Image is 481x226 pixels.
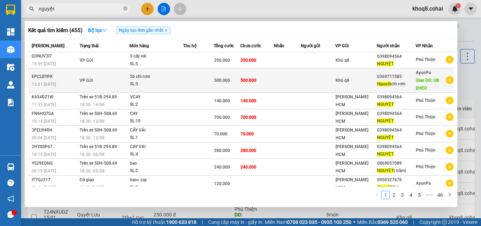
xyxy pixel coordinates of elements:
a: 1 [382,191,389,199]
span: Món hàng [130,43,149,48]
span: notification [7,195,14,202]
span: 15:55 [DATE] [80,185,104,190]
div: Q3NUV3I7 [32,53,77,60]
span: close [164,29,168,32]
span: Nguyệt [377,185,391,190]
span: left [375,193,379,197]
img: warehouse-icon [7,81,14,88]
span: plus-circle [446,97,454,104]
div: 0398094564 [377,110,415,117]
li: 4 [407,191,415,199]
span: Thu hộ [183,43,196,48]
span: Phú Thiện [416,164,436,169]
span: 350.000 [214,58,230,63]
img: logo-vxr [6,5,15,15]
div: 0869057089 [377,160,415,167]
div: CÂY VẢI [130,127,183,134]
span: 500.000 [241,78,256,83]
span: close-circle [123,6,127,12]
span: down [102,28,107,33]
span: plus-circle [446,146,454,154]
span: 240.000 [241,165,256,170]
span: Giao DĐ: UB EHEO [416,78,439,91]
span: Trạng thái [80,43,99,48]
span: Kho q8 [336,78,349,83]
span: search [29,6,34,11]
div: VCAY [130,93,183,101]
div: SL: 5 [130,80,183,88]
span: 10:15 [DATE] [32,152,56,157]
div: SL: 2 [130,184,183,191]
span: 70.000 [241,132,254,136]
span: Phú Thiện [416,115,436,120]
input: Tìm tên, số ĐT hoặc mã đơn [39,5,122,13]
span: VP Gửi [80,78,93,83]
span: NGUYỆT [377,152,394,157]
div: SL: 2 [130,167,183,175]
button: right [445,191,454,199]
span: plus-circle [446,163,454,171]
div: K654DZ1W [32,93,77,101]
div: 5 cây vải [130,53,183,60]
div: bao+ cay [130,176,183,184]
li: 1 [381,191,390,199]
div: SL: 2 [130,101,183,109]
span: Phú Thiện [416,98,436,103]
li: Next 5 Pages [424,191,435,199]
div: 0950327676 [377,176,415,184]
span: Phú Thiện [416,131,436,136]
div: 0398094564 [377,143,415,151]
span: message [7,211,14,218]
span: Nhãn [274,43,284,48]
span: 13:21 [DATE] [32,82,56,87]
div: Y529EGNS [32,160,77,167]
div: 0398094564 [377,53,415,60]
span: question-circle [7,179,14,186]
span: VP Gửi [335,43,349,48]
div: 0398094564 [377,93,415,101]
li: 5 [415,191,424,199]
span: Nguyệt [377,81,391,86]
span: [PERSON_NAME] HCM [336,177,368,190]
div: IT7QJ317 [32,176,77,184]
div: Khá [377,184,415,191]
span: 500.000 [214,78,230,83]
a: 2 [390,191,398,199]
a: 3 [399,191,406,199]
span: Trên xe 50H-508.69 [80,161,117,166]
span: ••• [424,191,435,199]
span: 280.000 [241,148,256,153]
span: Kho q8 [336,58,349,63]
button: left [373,191,381,199]
span: Ngày tạo đơn gần nhất [116,26,171,34]
span: NGUYỆT [377,118,394,123]
img: dashboard-icon [7,28,14,36]
img: warehouse-icon [7,63,14,71]
span: 70.000 [214,132,227,136]
span: NGUYỆT [377,168,394,173]
span: Người gửi [301,43,320,48]
img: warehouse-icon [7,46,14,53]
span: [PERSON_NAME] HCM [336,161,368,173]
span: 700.000 [214,115,230,120]
span: plus-circle [446,113,454,121]
div: 5b chỉ rơm [130,73,183,81]
span: Trên xe 50H-508.69 [80,111,117,116]
span: plus-circle [446,130,454,138]
span: Tổng cước [214,43,234,48]
img: warehouse-icon [7,163,14,171]
span: Trên xe 51B-294.89 [80,144,117,149]
div: SL: 5 [130,60,183,68]
span: Đã giao [80,177,94,182]
li: 46 [435,191,445,199]
div: 0398094564 [377,127,415,134]
span: 18:30 - 13/08 [80,135,105,140]
div: 3FELYHRH [32,127,77,134]
h3: Kết quả tìm kiếm ( 455 ) [28,27,82,34]
span: 280.000 [214,148,230,153]
span: plus-circle [446,76,454,84]
div: bao [130,160,183,167]
span: 140.000 [214,98,230,103]
span: Phú Thiện [416,148,436,153]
